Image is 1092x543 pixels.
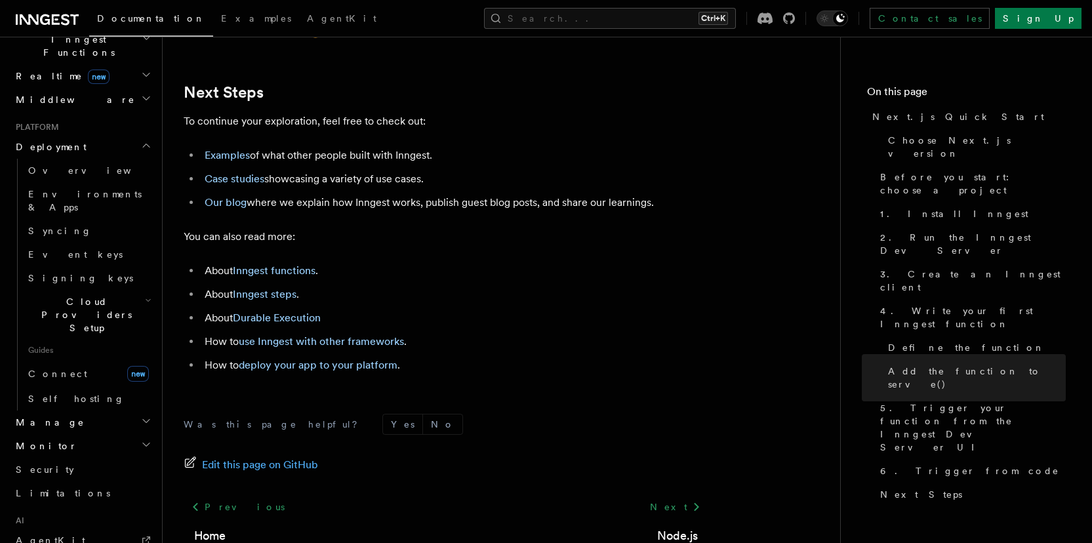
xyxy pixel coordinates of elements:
span: Security [16,464,74,475]
span: Connect [28,369,87,379]
a: 3. Create an Inngest client [875,262,1066,299]
a: Next.js Quick Start [867,105,1066,129]
a: Choose Next.js version [883,129,1066,165]
span: Edit this page on GitHub [202,456,318,474]
a: Our blog [205,196,247,209]
span: Signing keys [28,273,133,283]
span: 6. Trigger from code [880,464,1059,477]
a: Documentation [89,4,213,37]
span: Documentation [97,13,205,24]
span: Limitations [16,488,110,498]
a: Previous [184,495,292,519]
span: Cloud Providers Setup [23,295,145,334]
span: Define the function [888,341,1045,354]
span: Overview [28,165,163,176]
span: Manage [10,416,85,429]
li: About [201,309,708,327]
button: Search...Ctrl+K [484,8,736,29]
a: 5. Trigger your function from the Inngest Dev Server UI [875,396,1066,459]
span: 3. Create an Inngest client [880,268,1066,294]
button: Yes [383,414,422,434]
a: Connectnew [23,361,154,387]
button: Manage [10,411,154,434]
span: Before you start: choose a project [880,171,1066,197]
span: new [88,70,110,84]
button: Inngest Functions [10,28,154,64]
span: Examples [221,13,291,24]
a: Examples [205,149,250,161]
button: Middleware [10,88,154,111]
a: Case studies [205,172,264,185]
a: Self hosting [23,387,154,411]
a: Event keys [23,243,154,266]
a: Inngest functions [233,264,315,277]
span: AgentKit [307,13,376,24]
li: of what other people built with Inngest. [201,146,708,165]
button: No [423,414,462,434]
span: Event keys [28,249,123,260]
a: Syncing [23,219,154,243]
button: Cloud Providers Setup [23,290,154,340]
a: Next Steps [184,83,264,102]
p: To continue your exploration, feel free to check out: [184,112,708,131]
span: 1. Install Inngest [880,207,1028,220]
a: Add the function to serve() [883,359,1066,396]
li: How to . [201,356,708,374]
span: Deployment [10,140,87,153]
a: Contact sales [870,8,990,29]
span: Next.js Quick Start [872,110,1044,123]
a: 4. Write your first Inngest function [875,299,1066,336]
a: Before you start: choose a project [875,165,1066,202]
span: Add the function to serve() [888,365,1066,391]
span: new [127,366,149,382]
span: Middleware [10,93,135,106]
a: Next [642,495,708,519]
span: Choose Next.js version [888,134,1066,160]
button: Deployment [10,135,154,159]
button: Toggle dark mode [817,10,848,26]
a: 6. Trigger from code [875,459,1066,483]
a: Sign Up [995,8,1082,29]
a: Security [10,458,154,481]
li: About . [201,285,708,304]
span: Realtime [10,70,110,83]
span: Platform [10,122,59,132]
a: Limitations [10,481,154,505]
a: deploy your app to your platform [239,359,397,371]
p: You can also read more: [184,228,708,246]
p: Was this page helpful? [184,418,367,431]
a: use Inngest with other frameworks [239,335,404,348]
li: showcasing a variety of use cases. [201,170,708,188]
a: Overview [23,159,154,182]
span: 5. Trigger your function from the Inngest Dev Server UI [880,401,1066,454]
span: Inngest Functions [10,33,142,59]
span: Environments & Apps [28,189,142,212]
li: How to . [201,332,708,351]
li: About . [201,262,708,280]
span: 4. Write your first Inngest function [880,304,1066,331]
button: Realtimenew [10,64,154,88]
span: 2. Run the Inngest Dev Server [880,231,1066,257]
a: Durable Execution [233,312,321,324]
a: Next Steps [875,483,1066,506]
a: AgentKit [299,4,384,35]
a: Inngest steps [233,288,296,300]
a: Define the function [883,336,1066,359]
li: where we explain how Inngest works, publish guest blog posts, and share our learnings. [201,193,708,212]
span: Syncing [28,226,92,236]
span: AI [10,515,24,526]
button: Monitor [10,434,154,458]
a: Environments & Apps [23,182,154,219]
a: Edit this page on GitHub [184,456,318,474]
span: Monitor [10,439,77,452]
a: Examples [213,4,299,35]
h4: On this page [867,84,1066,105]
span: Next Steps [880,488,962,501]
a: 1. Install Inngest [875,202,1066,226]
a: 2. Run the Inngest Dev Server [875,226,1066,262]
span: Guides [23,340,154,361]
kbd: Ctrl+K [698,12,728,25]
div: Deployment [10,159,154,411]
span: Self hosting [28,393,125,404]
a: Signing keys [23,266,154,290]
